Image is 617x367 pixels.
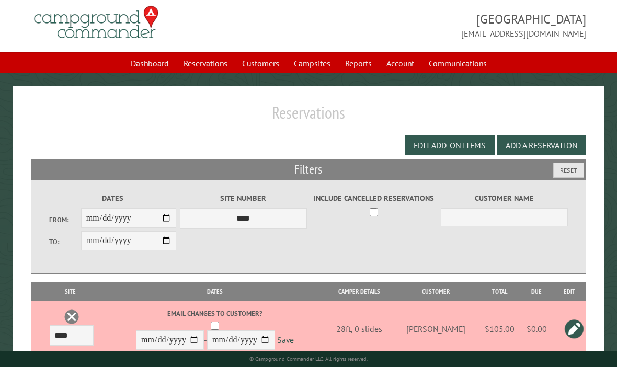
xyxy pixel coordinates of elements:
[520,301,553,357] td: $0.00
[31,159,586,179] h2: Filters
[31,102,586,131] h1: Reservations
[325,301,393,357] td: 28ft, 0 slides
[553,282,586,301] th: Edit
[49,215,81,225] label: From:
[405,135,495,155] button: Edit Add-on Items
[236,53,285,73] a: Customers
[105,282,326,301] th: Dates
[393,301,479,357] td: [PERSON_NAME]
[106,308,324,318] label: Email changes to customer?
[422,53,493,73] a: Communications
[31,2,162,43] img: Campground Commander
[249,355,368,362] small: © Campground Commander LLC. All rights reserved.
[478,301,520,357] td: $105.00
[478,282,520,301] th: Total
[277,335,294,346] a: Save
[49,192,176,204] label: Dates
[124,53,175,73] a: Dashboard
[49,237,81,247] label: To:
[177,53,234,73] a: Reservations
[308,10,586,40] span: [GEOGRAPHIC_DATA] [EMAIL_ADDRESS][DOMAIN_NAME]
[380,53,420,73] a: Account
[288,53,337,73] a: Campsites
[339,53,378,73] a: Reports
[497,135,586,155] button: Add a Reservation
[310,192,437,204] label: Include Cancelled Reservations
[180,192,307,204] label: Site Number
[553,163,584,178] button: Reset
[36,282,105,301] th: Site
[325,282,393,301] th: Camper Details
[106,308,324,352] div: -
[393,282,479,301] th: Customer
[520,282,553,301] th: Due
[64,309,79,325] a: Delete this reservation
[441,192,568,204] label: Customer Name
